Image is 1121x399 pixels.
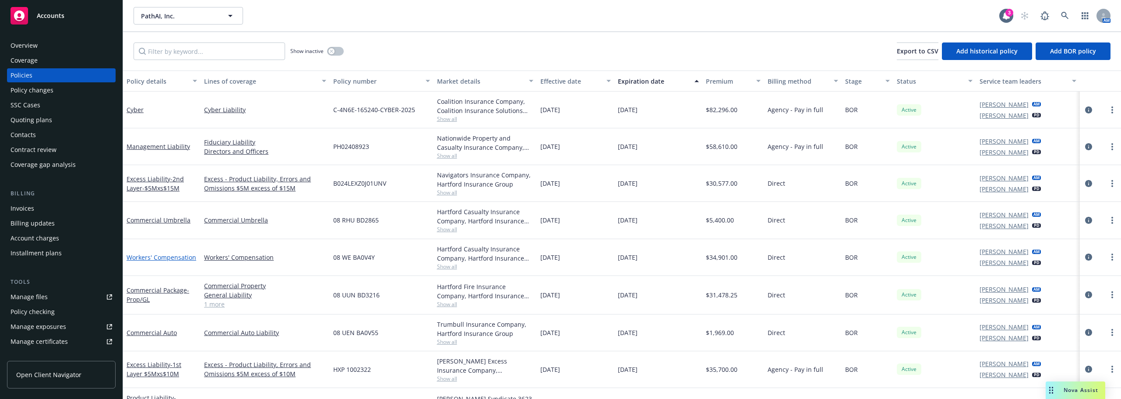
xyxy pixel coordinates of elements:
span: Direct [768,290,785,300]
span: BOR [845,328,858,337]
div: Contacts [11,128,36,142]
a: Commercial Auto [127,328,177,337]
button: Nova Assist [1046,381,1105,399]
span: Direct [768,328,785,337]
div: Contract review [11,143,56,157]
button: PathAI, Inc. [134,7,243,25]
a: circleInformation [1083,364,1094,374]
div: Hartford Casualty Insurance Company, Hartford Insurance Group [437,207,533,226]
span: [DATE] [618,328,638,337]
div: Market details [437,77,524,86]
span: BOR [845,365,858,374]
span: - 1st Layer $5Mxs$10M [127,360,181,378]
span: Active [900,106,918,114]
div: Navigators Insurance Company, Hartford Insurance Group [437,170,533,189]
a: [PERSON_NAME] [980,370,1029,379]
a: more [1107,178,1117,189]
a: [PERSON_NAME] [980,359,1029,368]
a: Manage claims [7,350,116,364]
span: $35,700.00 [706,365,737,374]
span: Direct [768,253,785,262]
a: [PERSON_NAME] [980,184,1029,194]
a: Installment plans [7,246,116,260]
div: Coalition Insurance Company, Coalition Insurance Solutions (Carrier) [437,97,533,115]
span: [DATE] [618,290,638,300]
span: $58,610.00 [706,142,737,151]
a: Policies [7,68,116,82]
a: [PERSON_NAME] [980,285,1029,294]
span: Active [900,291,918,299]
div: Premium [706,77,751,86]
a: circleInformation [1083,215,1094,226]
span: Active [900,365,918,373]
a: Workers' Compensation [204,253,326,262]
div: Billing method [768,77,828,86]
div: Stage [845,77,880,86]
span: Show all [437,375,533,382]
span: Active [900,143,918,151]
span: Agency - Pay in full [768,365,823,374]
span: Active [900,253,918,261]
a: Start snowing [1016,7,1033,25]
a: Overview [7,39,116,53]
a: Commercial Auto Liability [204,328,326,337]
span: Show all [437,226,533,233]
span: PH02408923 [333,142,369,151]
span: BOR [845,105,858,114]
span: Show all [437,263,533,270]
div: Trumbull Insurance Company, Hartford Insurance Group [437,320,533,338]
div: Manage claims [11,350,55,364]
button: Export to CSV [897,42,938,60]
a: Commercial Umbrella [127,216,190,224]
div: Service team leaders [980,77,1066,86]
span: Active [900,328,918,336]
span: Agency - Pay in full [768,105,823,114]
span: Accounts [37,12,64,19]
a: Fiduciary Liability [204,138,326,147]
button: Market details [434,71,537,92]
span: PathAI, Inc. [141,11,217,21]
a: Management Liability [127,142,190,151]
div: Overview [11,39,38,53]
span: C-4N6E-165240-CYBER-2025 [333,105,415,114]
a: Cyber Liability [204,105,326,114]
button: Effective date [537,71,614,92]
span: Export to CSV [897,47,938,55]
span: - 2nd Layer-$5Mxs$15M [127,175,184,192]
span: [DATE] [618,179,638,188]
span: Active [900,180,918,187]
button: Policy details [123,71,201,92]
a: [PERSON_NAME] [980,137,1029,146]
span: Active [900,216,918,224]
span: Show all [437,338,533,346]
a: Accounts [7,4,116,28]
span: Add BOR policy [1050,47,1096,55]
span: 08 UUN BD3216 [333,290,380,300]
span: Nova Assist [1064,386,1098,394]
div: Status [897,77,963,86]
a: [PERSON_NAME] [980,148,1029,157]
div: Effective date [540,77,601,86]
div: Expiration date [618,77,689,86]
a: [PERSON_NAME] [980,100,1029,109]
a: Search [1056,7,1074,25]
span: [DATE] [618,105,638,114]
a: Manage exposures [7,320,116,334]
a: circleInformation [1083,252,1094,262]
span: 08 WE BA0V4Y [333,253,375,262]
span: [DATE] [618,253,638,262]
a: more [1107,105,1117,115]
span: Show all [437,152,533,159]
a: Quoting plans [7,113,116,127]
span: Direct [768,179,785,188]
a: Billing updates [7,216,116,230]
a: circleInformation [1083,105,1094,115]
a: Invoices [7,201,116,215]
button: Status [893,71,976,92]
div: Policy details [127,77,187,86]
div: Manage exposures [11,320,66,334]
span: Show inactive [290,47,324,55]
div: Quoting plans [11,113,52,127]
span: Agency - Pay in full [768,142,823,151]
a: Excess - Product Liability, Errors and Omissions $5M excess of $15M [204,174,326,193]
